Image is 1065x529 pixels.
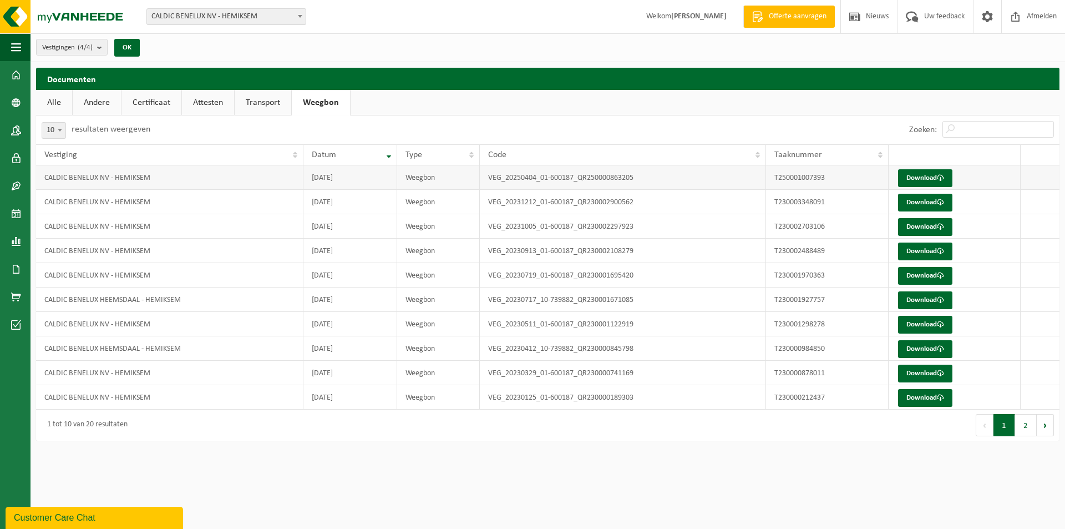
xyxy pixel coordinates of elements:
td: VEG_20230329_01-600187_QR230000741169 [480,361,766,385]
td: CALDIC BENELUX NV - HEMIKSEM [36,361,303,385]
td: [DATE] [303,214,397,239]
td: Weegbon [397,239,480,263]
td: Weegbon [397,190,480,214]
button: 2 [1015,414,1037,436]
td: VEG_20230719_01-600187_QR230001695420 [480,263,766,288]
td: Weegbon [397,336,480,361]
td: [DATE] [303,288,397,312]
td: CALDIC BENELUX NV - HEMIKSEM [36,312,303,336]
span: Vestiging [44,150,77,159]
strong: [PERSON_NAME] [671,12,727,21]
a: Download [898,169,952,187]
td: VEG_20231005_01-600187_QR230002297923 [480,214,766,239]
td: CALDIC BENELUX HEEMSDAAL - HEMIKSEM [36,288,303,312]
td: CALDIC BENELUX NV - HEMIKSEM [36,385,303,410]
td: [DATE] [303,239,397,263]
td: [DATE] [303,190,397,214]
button: Previous [976,414,993,436]
td: CALDIC BENELUX NV - HEMIKSEM [36,214,303,239]
span: 10 [42,122,66,139]
span: Type [405,150,422,159]
label: resultaten weergeven [72,125,150,134]
td: Weegbon [397,361,480,385]
a: Download [898,194,952,211]
td: T230002703106 [766,214,888,239]
td: CALDIC BENELUX NV - HEMIKSEM [36,190,303,214]
td: Weegbon [397,385,480,410]
a: Offerte aanvragen [743,6,835,28]
td: T230000878011 [766,361,888,385]
count: (4/4) [78,44,93,51]
td: Weegbon [397,263,480,288]
button: Vestigingen(4/4) [36,39,108,56]
td: Weegbon [397,288,480,312]
td: T230001927757 [766,288,888,312]
iframe: chat widget [6,505,185,529]
td: VEG_20230913_01-600187_QR230002108279 [480,239,766,263]
td: [DATE] [303,165,397,190]
a: Transport [235,90,291,115]
td: T230000212437 [766,385,888,410]
button: OK [114,39,140,57]
td: Weegbon [397,165,480,190]
label: Zoeken: [909,125,937,134]
span: CALDIC BENELUX NV - HEMIKSEM [146,8,306,25]
td: CALDIC BENELUX NV - HEMIKSEM [36,239,303,263]
a: Download [898,340,952,358]
a: Alle [36,90,72,115]
td: T230001298278 [766,312,888,336]
a: Download [898,218,952,236]
td: VEG_20230125_01-600187_QR230000189303 [480,385,766,410]
a: Andere [73,90,121,115]
td: VEG_20250404_01-600187_QR250000863205 [480,165,766,190]
td: VEG_20230412_10-739882_QR230000845798 [480,336,766,361]
h2: Documenten [36,68,1059,89]
td: Weegbon [397,214,480,239]
span: CALDIC BENELUX NV - HEMIKSEM [147,9,306,24]
a: Download [898,389,952,407]
div: 1 tot 10 van 20 resultaten [42,415,128,435]
td: CALDIC BENELUX NV - HEMIKSEM [36,263,303,288]
a: Attesten [182,90,234,115]
td: [DATE] [303,312,397,336]
span: Taaknummer [774,150,822,159]
span: Vestigingen [42,39,93,56]
td: T230002488489 [766,239,888,263]
td: CALDIC BENELUX HEEMSDAAL - HEMIKSEM [36,336,303,361]
span: Code [488,150,506,159]
a: Certificaat [121,90,181,115]
td: T230000984850 [766,336,888,361]
td: [DATE] [303,263,397,288]
td: T230001970363 [766,263,888,288]
td: T230003348091 [766,190,888,214]
button: 1 [993,414,1015,436]
td: Weegbon [397,312,480,336]
span: Offerte aanvragen [766,11,829,22]
span: 10 [42,123,65,138]
a: Download [898,291,952,309]
a: Download [898,316,952,334]
a: Download [898,243,952,260]
td: [DATE] [303,336,397,361]
td: [DATE] [303,385,397,410]
button: Next [1037,414,1054,436]
a: Weegbon [292,90,350,115]
a: Download [898,267,952,285]
td: VEG_20231212_01-600187_QR230002900562 [480,190,766,214]
td: CALDIC BENELUX NV - HEMIKSEM [36,165,303,190]
td: VEG_20230717_10-739882_QR230001671085 [480,288,766,312]
td: T250001007393 [766,165,888,190]
td: VEG_20230511_01-600187_QR230001122919 [480,312,766,336]
a: Download [898,365,952,382]
td: [DATE] [303,361,397,385]
span: Datum [312,150,336,159]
